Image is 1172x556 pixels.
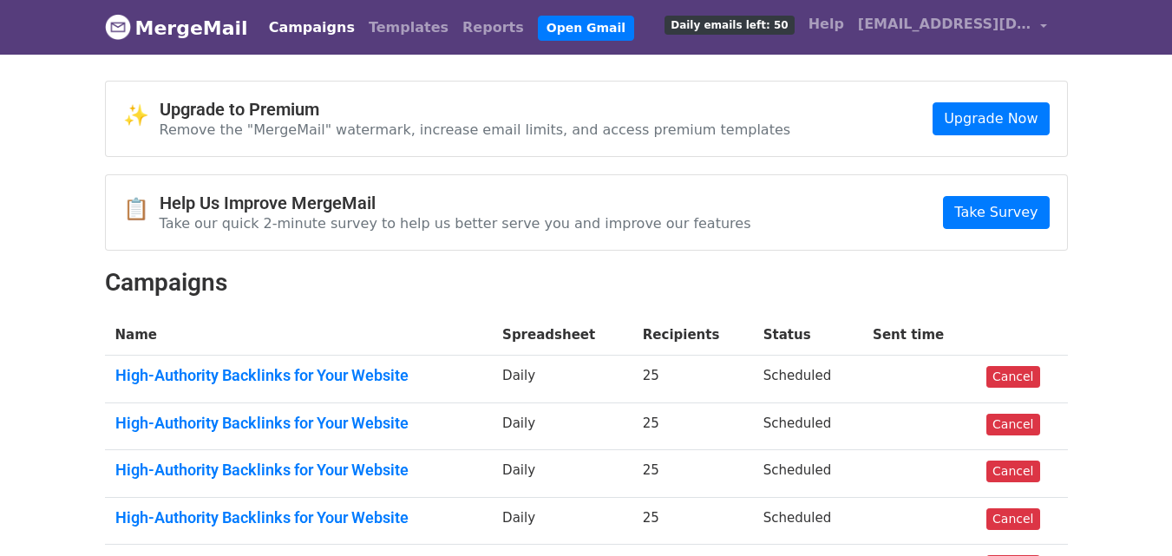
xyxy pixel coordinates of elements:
a: High-Authority Backlinks for Your Website [115,414,482,433]
h2: Campaigns [105,268,1068,298]
td: Scheduled [753,497,862,545]
a: MergeMail [105,10,248,46]
span: 📋 [123,197,160,222]
a: Cancel [986,461,1039,482]
td: Daily [492,356,632,403]
td: Scheduled [753,450,862,498]
a: Reports [455,10,531,45]
a: Cancel [986,366,1039,388]
th: Spreadsheet [492,315,632,356]
a: Help [802,7,851,42]
a: Templates [362,10,455,45]
p: Remove the "MergeMail" watermark, increase email limits, and access premium templates [160,121,791,139]
a: High-Authority Backlinks for Your Website [115,508,482,527]
a: [EMAIL_ADDRESS][DOMAIN_NAME] [851,7,1054,48]
a: Campaigns [262,10,362,45]
td: 25 [632,402,753,450]
span: Daily emails left: 50 [665,16,794,35]
a: Daily emails left: 50 [658,7,801,42]
a: Upgrade Now [933,102,1049,135]
a: Cancel [986,414,1039,435]
td: 25 [632,450,753,498]
a: High-Authority Backlinks for Your Website [115,366,482,385]
a: High-Authority Backlinks for Your Website [115,461,482,480]
td: 25 [632,356,753,403]
a: Cancel [986,508,1039,530]
td: Daily [492,450,632,498]
a: Open Gmail [538,16,634,41]
a: Take Survey [943,196,1049,229]
td: Daily [492,402,632,450]
th: Recipients [632,315,753,356]
h4: Upgrade to Premium [160,99,791,120]
p: Take our quick 2-minute survey to help us better serve you and improve our features [160,214,751,232]
td: Scheduled [753,402,862,450]
td: Daily [492,497,632,545]
span: ✨ [123,103,160,128]
td: Scheduled [753,356,862,403]
img: MergeMail logo [105,14,131,40]
th: Sent time [862,315,976,356]
th: Status [753,315,862,356]
td: 25 [632,497,753,545]
span: [EMAIL_ADDRESS][DOMAIN_NAME] [858,14,1031,35]
h4: Help Us Improve MergeMail [160,193,751,213]
th: Name [105,315,493,356]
